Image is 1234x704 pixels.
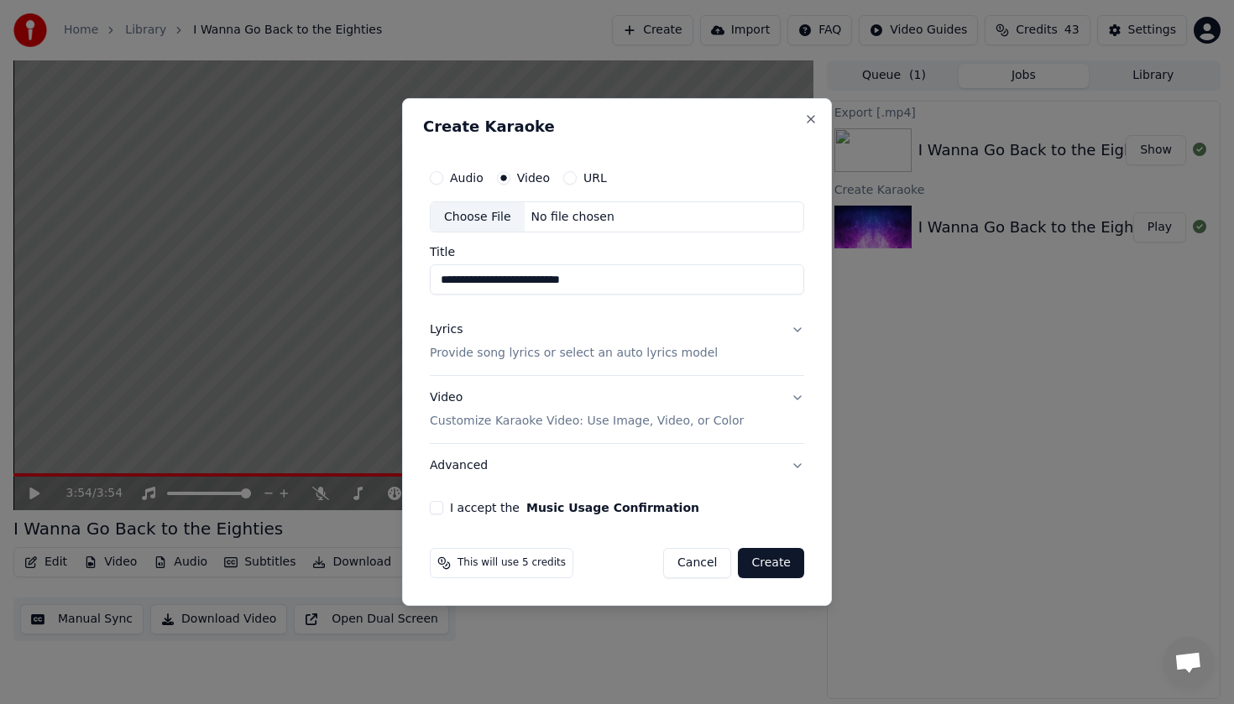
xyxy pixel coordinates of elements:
[430,377,804,444] button: VideoCustomize Karaoke Video: Use Image, Video, or Color
[526,502,699,514] button: I accept the
[525,209,621,226] div: No file chosen
[430,346,718,362] p: Provide song lyrics or select an auto lyrics model
[450,502,699,514] label: I accept the
[430,413,744,430] p: Customize Karaoke Video: Use Image, Video, or Color
[458,556,566,570] span: This will use 5 credits
[423,119,811,134] h2: Create Karaoke
[430,247,804,258] label: Title
[430,390,744,430] div: Video
[663,548,731,578] button: Cancel
[430,309,804,376] button: LyricsProvide song lyrics or select an auto lyrics model
[583,172,607,184] label: URL
[431,202,525,232] div: Choose File
[450,172,484,184] label: Audio
[738,548,804,578] button: Create
[430,322,463,339] div: Lyrics
[517,172,550,184] label: Video
[430,444,804,488] button: Advanced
